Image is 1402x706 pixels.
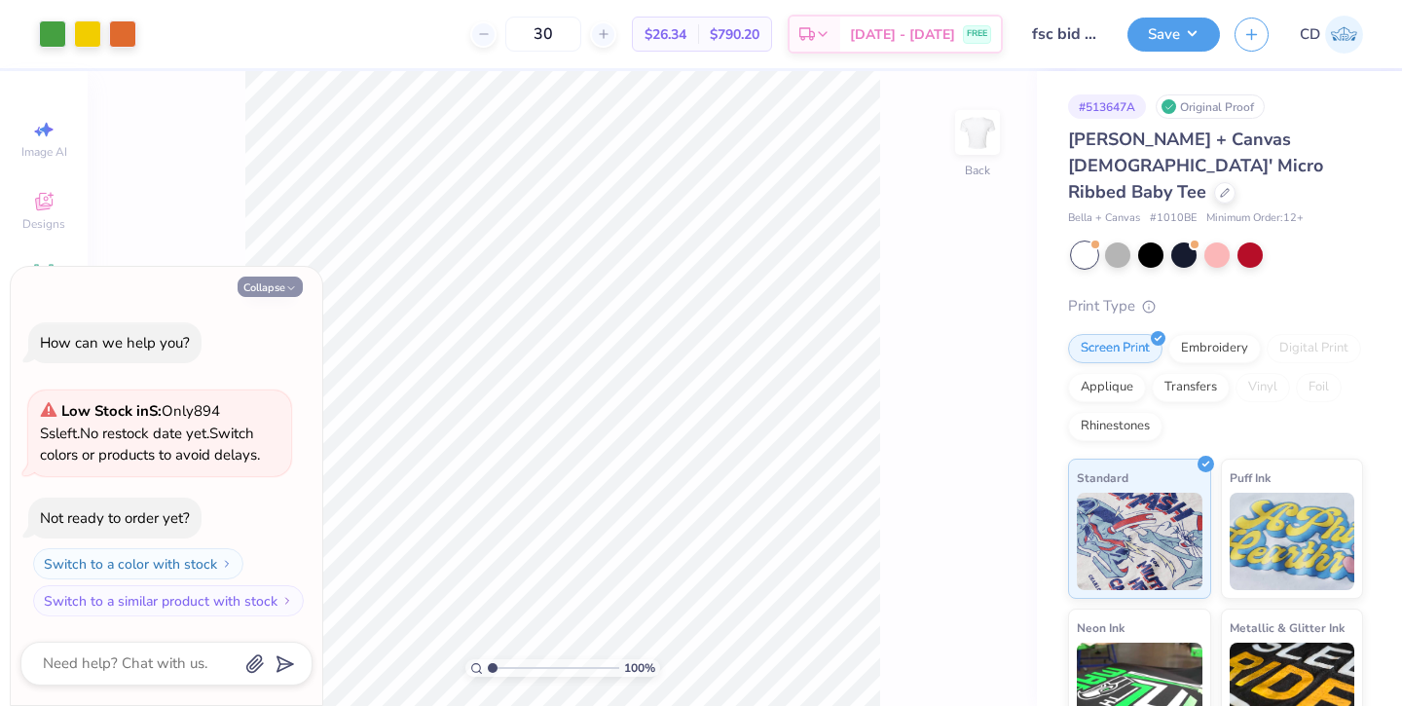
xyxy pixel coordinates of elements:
span: FREE [967,27,987,41]
div: Vinyl [1236,373,1290,402]
div: Embroidery [1168,334,1261,363]
span: Only 894 Ss left. Switch colors or products to avoid delays. [40,401,260,464]
span: Minimum Order: 12 + [1206,210,1304,227]
span: Bella + Canvas [1068,210,1140,227]
span: $790.20 [710,24,759,45]
div: Foil [1296,373,1342,402]
div: Transfers [1152,373,1230,402]
div: Rhinestones [1068,412,1162,441]
input: – – [505,17,581,52]
img: Cate Duffer [1325,16,1363,54]
div: How can we help you? [40,333,190,353]
div: Print Type [1068,295,1363,317]
span: Standard [1077,467,1128,488]
input: Untitled Design [1017,15,1113,54]
span: Puff Ink [1230,467,1271,488]
span: Metallic & Glitter Ink [1230,617,1345,638]
div: Back [965,162,990,179]
span: # 1010BE [1150,210,1197,227]
span: [PERSON_NAME] + Canvas [DEMOGRAPHIC_DATA]' Micro Ribbed Baby Tee [1068,128,1323,204]
img: Switch to a color with stock [221,558,233,570]
span: $26.34 [645,24,686,45]
span: CD [1300,23,1320,46]
img: Standard [1077,493,1202,590]
button: Save [1127,18,1220,52]
span: 100 % [624,659,655,677]
a: CD [1300,16,1363,54]
div: # 513647A [1068,94,1146,119]
img: Switch to a similar product with stock [281,595,293,607]
div: Screen Print [1068,334,1162,363]
div: Applique [1068,373,1146,402]
span: Neon Ink [1077,617,1125,638]
img: Puff Ink [1230,493,1355,590]
div: Digital Print [1267,334,1361,363]
button: Collapse [238,277,303,297]
span: No restock date yet. [80,424,209,443]
div: Original Proof [1156,94,1265,119]
span: Image AI [21,144,67,160]
button: Switch to a similar product with stock [33,585,304,616]
strong: Low Stock in S : [61,401,162,421]
div: Not ready to order yet? [40,508,190,528]
span: [DATE] - [DATE] [850,24,955,45]
button: Switch to a color with stock [33,548,243,579]
img: Back [958,113,997,152]
span: Designs [22,216,65,232]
